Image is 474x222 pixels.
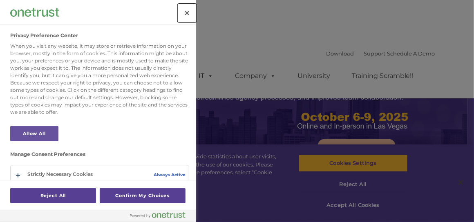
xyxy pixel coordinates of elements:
button: Reject All [10,188,96,203]
img: Company Logo [10,8,59,16]
button: Close [178,4,196,22]
div: When you visit any website, it may store or retrieve information on your browser, mostly in the f... [10,42,189,116]
button: Confirm My Choices [100,188,186,203]
img: Powered by OneTrust Opens in a new Tab [130,212,186,218]
h2: Privacy Preference Center [10,33,78,38]
h3: Manage Consent Preferences [10,151,189,161]
div: Company Logo [10,4,59,20]
a: Powered by OneTrust Opens in a new Tab [130,212,192,222]
button: Allow All [10,126,58,141]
